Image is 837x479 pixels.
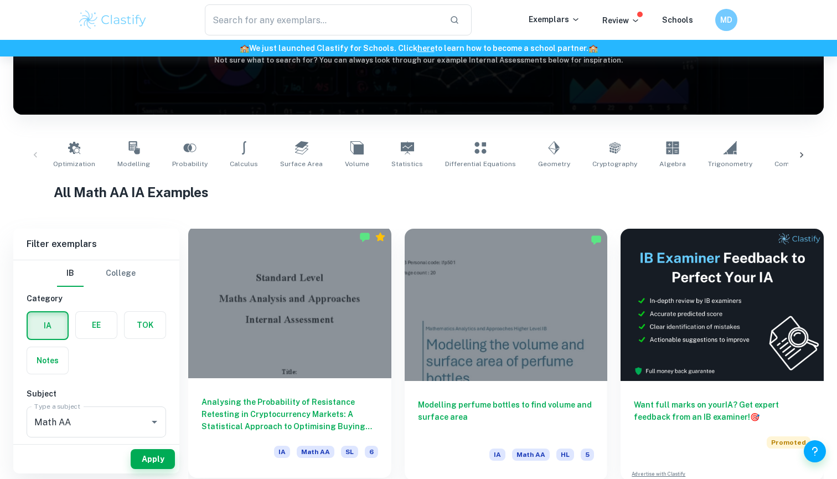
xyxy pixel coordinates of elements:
button: Help and Feedback [804,440,826,462]
h6: Analysing the Probability of Resistance Retesting in Cryptocurrency Markets: A Statistical Approa... [201,396,378,432]
span: Modelling [117,159,150,169]
span: Math AA [297,446,334,458]
h6: Not sure what to search for? You can always look through our example Internal Assessments below f... [13,55,824,66]
span: Geometry [538,159,570,169]
h6: We just launched Clastify for Schools. Click to learn how to become a school partner. [2,42,835,54]
p: Exemplars [529,13,580,25]
h6: Filter exemplars [13,229,179,260]
h6: Want full marks on your IA ? Get expert feedback from an IB examiner! [634,399,810,423]
button: TOK [125,312,166,338]
span: SL [341,446,358,458]
span: 🏫 [240,44,249,53]
input: Search for any exemplars... [205,4,441,35]
div: Premium [375,231,386,243]
span: 6 [365,446,378,458]
a: Schools [662,16,693,24]
span: Algebra [659,159,686,169]
span: 🎯 [750,413,759,421]
span: IA [274,446,290,458]
label: Type a subject [34,401,80,411]
span: Differential Equations [445,159,516,169]
span: 5 [581,449,594,461]
h6: Subject [27,388,166,400]
span: Surface Area [280,159,323,169]
h1: All Math AA IA Examples [54,182,783,202]
div: Filter type choice [57,260,136,287]
button: IB [57,260,84,287]
img: Clastify logo [77,9,148,31]
button: Open [147,414,162,430]
span: 🏫 [588,44,598,53]
span: Optimization [53,159,95,169]
button: Notes [27,347,68,374]
button: EE [76,312,117,338]
h6: MD [720,14,733,26]
span: Promoted [767,436,810,449]
button: Apply [131,449,175,469]
a: here [417,44,435,53]
span: Trigonometry [708,159,752,169]
span: Probability [172,159,208,169]
span: Statistics [391,159,423,169]
p: Review [602,14,640,27]
span: Math AA [512,449,550,461]
button: College [106,260,136,287]
img: Marked [591,234,602,245]
span: Complex Numbers [774,159,835,169]
span: HL [556,449,574,461]
a: Advertise with Clastify [632,470,685,478]
span: IA [489,449,505,461]
img: Marked [359,231,370,243]
span: Calculus [230,159,258,169]
h6: Category [27,292,166,305]
button: IA [28,312,68,339]
button: MD [715,9,737,31]
h6: Modelling perfume bottles to find volume and surface area [418,399,595,435]
img: Thumbnail [621,229,824,381]
span: Cryptography [592,159,637,169]
span: Volume [345,159,369,169]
